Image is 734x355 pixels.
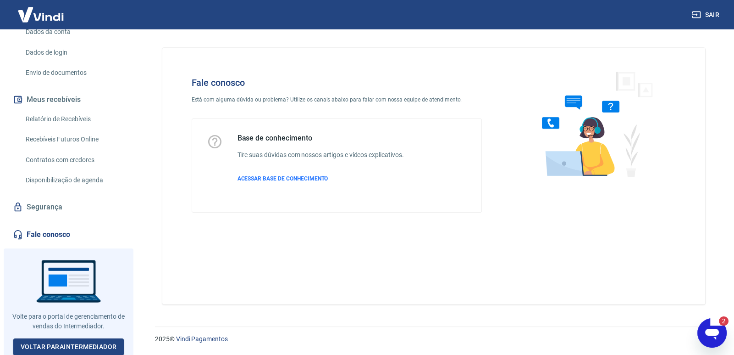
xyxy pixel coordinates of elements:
[22,63,126,82] a: Envio de documentos
[11,197,126,217] a: Segurança
[22,151,126,169] a: Contratos com credores
[192,96,482,104] p: Está com alguma dúvida ou problema? Utilize os canais abaixo para falar com nossa equipe de atend...
[11,225,126,245] a: Fale conosco
[237,175,404,183] a: ACESSAR BASE DE CONHECIMENTO
[690,6,723,23] button: Sair
[22,110,126,129] a: Relatório de Recebíveis
[155,334,712,344] p: 2025 ©
[192,77,482,88] h4: Fale conosco
[11,90,126,110] button: Meus recebíveis
[237,134,404,143] h5: Base de conhecimento
[22,43,126,62] a: Dados de login
[11,0,71,28] img: Vindi
[710,316,728,326] iframe: Número de mensagens não lidas
[524,62,663,185] img: Fale conosco
[22,23,126,41] a: Dados da conta
[697,318,727,348] iframe: Botão para iniciar a janela de mensagens, 2 mensagens não lidas
[237,175,328,182] span: ACESSAR BASE DE CONHECIMENTO
[22,171,126,190] a: Disponibilização de agenda
[22,130,126,149] a: Recebíveis Futuros Online
[176,335,228,343] a: Vindi Pagamentos
[237,150,404,160] h6: Tire suas dúvidas com nossos artigos e vídeos explicativos.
